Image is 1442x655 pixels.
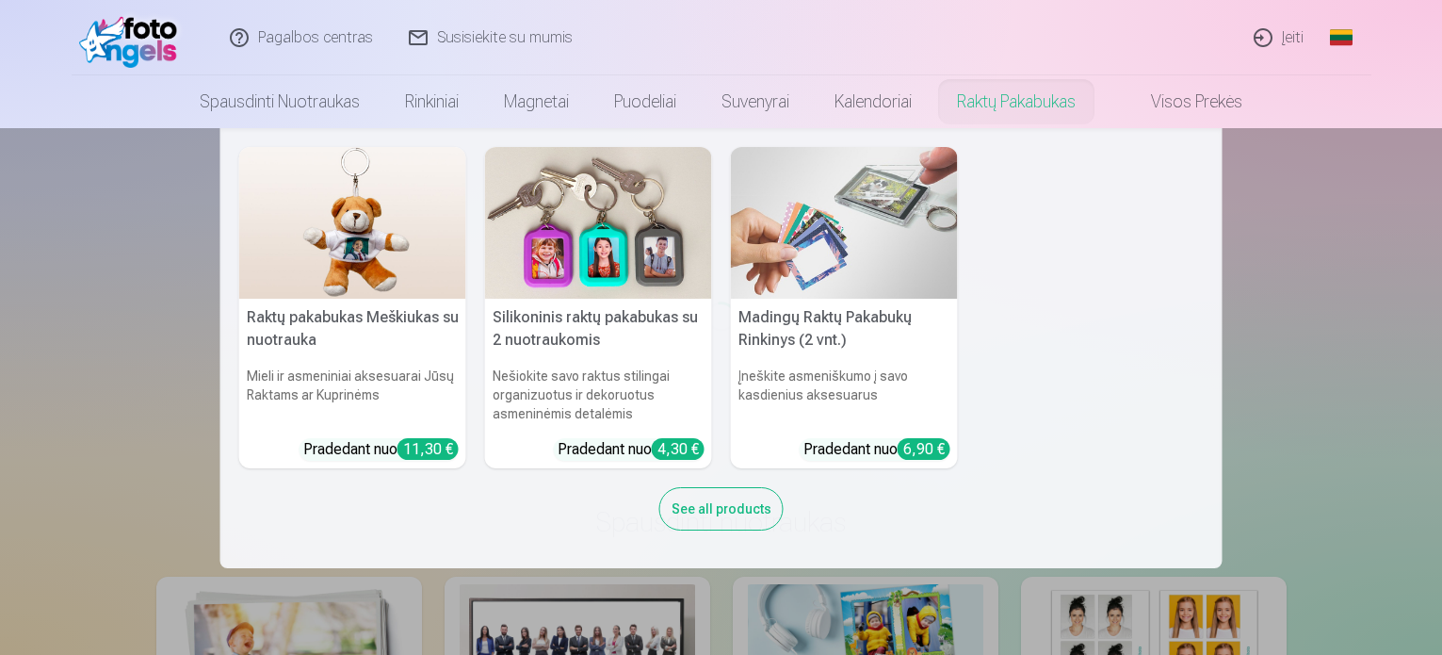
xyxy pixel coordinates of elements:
div: 11,30 € [397,438,459,460]
img: Madingų Raktų Pakabukų Rinkinys (2 vnt.) [731,147,958,299]
a: See all products [659,498,784,517]
h5: Madingų Raktų Pakabukų Rinkinys (2 vnt.) [731,299,958,359]
img: Raktų pakabukas Meškiukas su nuotrauka [239,147,466,299]
a: Madingų Raktų Pakabukų Rinkinys (2 vnt.)Madingų Raktų Pakabukų Rinkinys (2 vnt.)Įneškite asmenišk... [731,147,958,468]
h6: Mieli ir asmeniniai aksesuarai Jūsų Raktams ar Kuprinėms [239,359,466,431]
img: /fa2 [79,8,187,68]
a: Silikoninis raktų pakabukas su 2 nuotraukomisSilikoninis raktų pakabukas su 2 nuotraukomisNešioki... [485,147,712,468]
a: Rinkiniai [382,75,481,128]
div: 6,90 € [898,438,950,460]
a: Raktų pakabukas [934,75,1098,128]
h6: Nešiokite savo raktus stilingai organizuotus ir dekoruotus asmeninėmis detalėmis [485,359,712,431]
img: Silikoninis raktų pakabukas su 2 nuotraukomis [485,147,712,299]
a: Puodeliai [591,75,699,128]
h5: Raktų pakabukas Meškiukas su nuotrauka [239,299,466,359]
h5: Silikoninis raktų pakabukas su 2 nuotraukomis [485,299,712,359]
a: Magnetai [481,75,591,128]
a: Raktų pakabukas Meškiukas su nuotraukaRaktų pakabukas Meškiukas su nuotraukaMieli ir asmeniniai a... [239,147,466,468]
div: 4,30 € [652,438,705,460]
a: Spausdinti nuotraukas [177,75,382,128]
div: Pradedant nuo [803,438,950,461]
div: See all products [659,487,784,531]
a: Visos prekės [1098,75,1265,128]
a: Kalendoriai [812,75,934,128]
div: Pradedant nuo [303,438,459,461]
div: Pradedant nuo [558,438,705,461]
a: Suvenyrai [699,75,812,128]
h6: Įneškite asmeniškumo į savo kasdienius aksesuarus [731,359,958,431]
